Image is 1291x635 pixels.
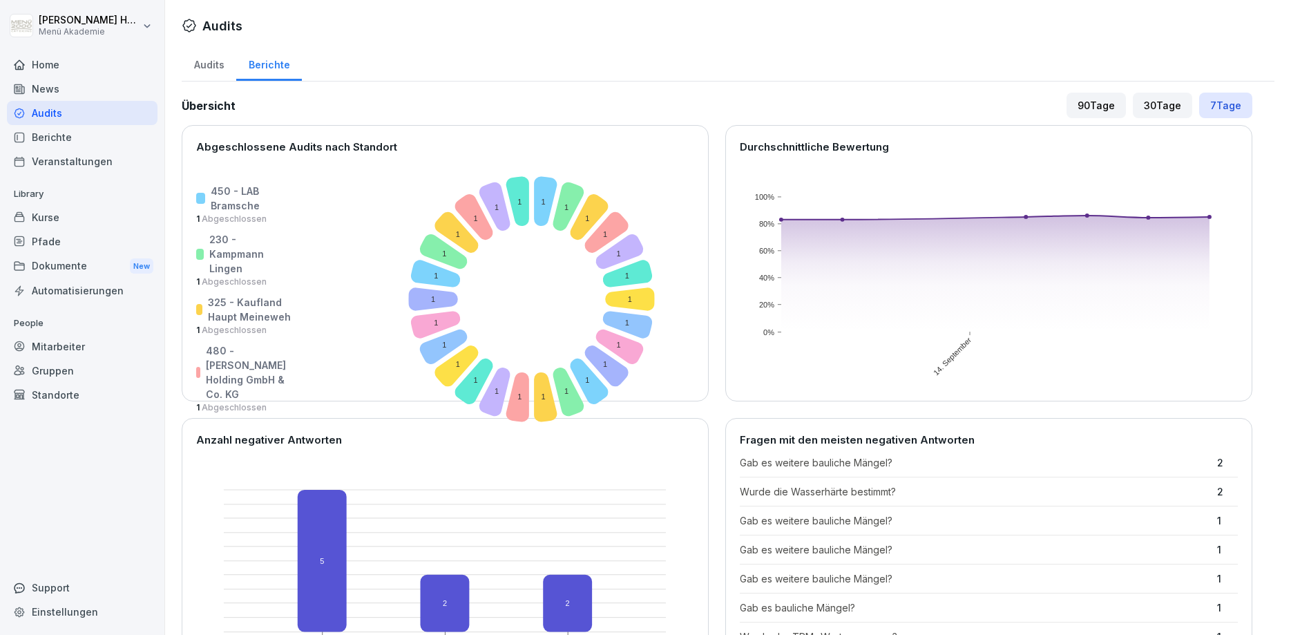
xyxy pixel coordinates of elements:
text: 80% [759,220,774,228]
a: Automatisierungen [7,278,157,303]
p: 325 - Kaufland Haupt Meineweh [208,295,293,324]
text: 14. September [932,336,973,377]
p: 1 [1217,513,1238,528]
p: [PERSON_NAME] Hemken [39,15,140,26]
p: 1 [196,324,293,337]
p: Menü Akademie [39,27,140,37]
text: 100% [755,193,774,201]
p: 2 [1217,484,1238,499]
span: Abgeschlossen [200,214,267,224]
p: Gab es weitere bauliche Mängel? [740,542,1210,557]
p: People [7,312,157,334]
a: Berichte [236,46,302,81]
text: 40% [759,274,774,282]
div: New [130,258,153,274]
a: Pfade [7,229,157,254]
p: Gab es weitere bauliche Mängel? [740,513,1210,528]
div: 7 Tage [1199,93,1252,118]
p: 1 [1217,542,1238,557]
div: Dokumente [7,254,157,279]
a: Berichte [7,125,157,149]
text: 20% [759,301,774,309]
p: Durchschnittliche Bewertung [740,140,1238,155]
a: Home [7,53,157,77]
p: Library [7,183,157,205]
p: 1 [196,276,293,288]
text: 60% [759,247,774,255]
p: 1 [196,213,293,225]
p: 2 [1217,455,1238,470]
h2: Übersicht [182,97,236,114]
h1: Audits [202,17,242,35]
p: Gab es weitere bauliche Mängel? [740,571,1210,586]
a: Audits [182,46,236,81]
div: Support [7,576,157,600]
span: Abgeschlossen [200,402,267,413]
p: 1 [1217,571,1238,586]
p: 480 - [PERSON_NAME] Holding GmbH & Co. KG [206,343,293,401]
p: 450 - LAB Bramsche [211,184,293,213]
a: Standorte [7,383,157,407]
p: Gab es weitere bauliche Mängel? [740,455,1210,470]
a: News [7,77,157,101]
span: Abgeschlossen [200,276,267,287]
a: Gruppen [7,359,157,383]
a: Audits [7,101,157,125]
a: Mitarbeiter [7,334,157,359]
a: Einstellungen [7,600,157,624]
a: Kurse [7,205,157,229]
div: 30 Tage [1133,93,1192,118]
text: 0% [763,328,774,337]
p: 1 [196,401,293,414]
p: 230 - Kampmann Lingen [209,232,293,276]
p: Fragen mit den meisten negativen Antworten [740,433,1238,448]
p: Abgeschlossene Audits nach Standort [196,140,694,155]
p: Gab es bauliche Mängel? [740,600,1210,615]
a: Veranstaltungen [7,149,157,173]
a: DokumenteNew [7,254,157,279]
p: Wurde die Wasserhärte bestimmt? [740,484,1210,499]
p: Anzahl negativer Antworten [196,433,694,448]
div: 90 Tage [1067,93,1126,118]
p: 1 [1217,600,1238,615]
span: Abgeschlossen [200,325,267,335]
